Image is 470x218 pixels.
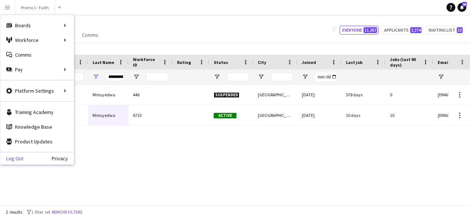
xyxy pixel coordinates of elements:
div: Mntuyedwa [88,85,129,105]
span: Comms [82,32,98,38]
a: 46 [458,3,466,12]
div: Workforce [0,33,74,47]
div: Mntuyedwa [88,105,129,125]
a: Comms [79,30,101,40]
div: 446 [129,85,173,105]
input: Status Filter Input [227,72,249,81]
span: Email [438,60,449,65]
button: Open Filter Menu [438,74,444,80]
div: Platform Settings [0,83,74,98]
div: [GEOGRAPHIC_DATA] [253,105,297,125]
div: 0 [386,85,433,105]
input: Workforce ID Filter Input [146,72,168,81]
button: Open Filter Menu [93,74,99,80]
span: Jobs (last 90 days) [390,57,420,68]
div: 10 days [341,105,386,125]
div: [DATE] [297,105,341,125]
span: Joined [302,60,316,65]
span: Workforce ID [133,57,159,68]
span: Status [214,60,228,65]
span: Active [214,113,236,118]
button: Waiting list33 [426,26,464,35]
div: 6733 [129,105,173,125]
span: 46 [462,2,467,7]
button: Promo 1 - Faith [15,0,55,15]
a: Log Out [0,156,23,161]
span: 11,267 [364,27,377,33]
span: 2,274 [410,27,422,33]
div: Pay [0,62,74,77]
button: Open Filter Menu [214,74,220,80]
span: Rating [177,60,191,65]
button: Remove filters [50,208,84,216]
div: [GEOGRAPHIC_DATA] [253,85,297,105]
span: City [258,60,266,65]
a: Training Academy [0,105,74,119]
a: Product Updates [0,134,74,149]
span: Last job [346,60,362,65]
div: 10 [386,105,433,125]
div: Boards [0,18,74,33]
a: Knowledge Base [0,119,74,134]
input: Last Name Filter Input [106,72,124,81]
div: 578 days [341,85,386,105]
a: Privacy [52,156,74,161]
span: Suspended [214,92,239,98]
button: Applicants2,274 [382,26,423,35]
button: Open Filter Menu [258,74,264,80]
button: Open Filter Menu [133,74,140,80]
input: First Name Filter Input [65,72,84,81]
span: 33 [457,27,463,33]
div: [DATE] [297,85,341,105]
button: Open Filter Menu [302,74,308,80]
input: Joined Filter Input [315,72,337,81]
span: 1 filter set [31,209,50,215]
span: Last Name [93,60,114,65]
button: Everyone11,267 [340,26,379,35]
a: Comms [0,47,74,62]
input: City Filter Input [271,72,293,81]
